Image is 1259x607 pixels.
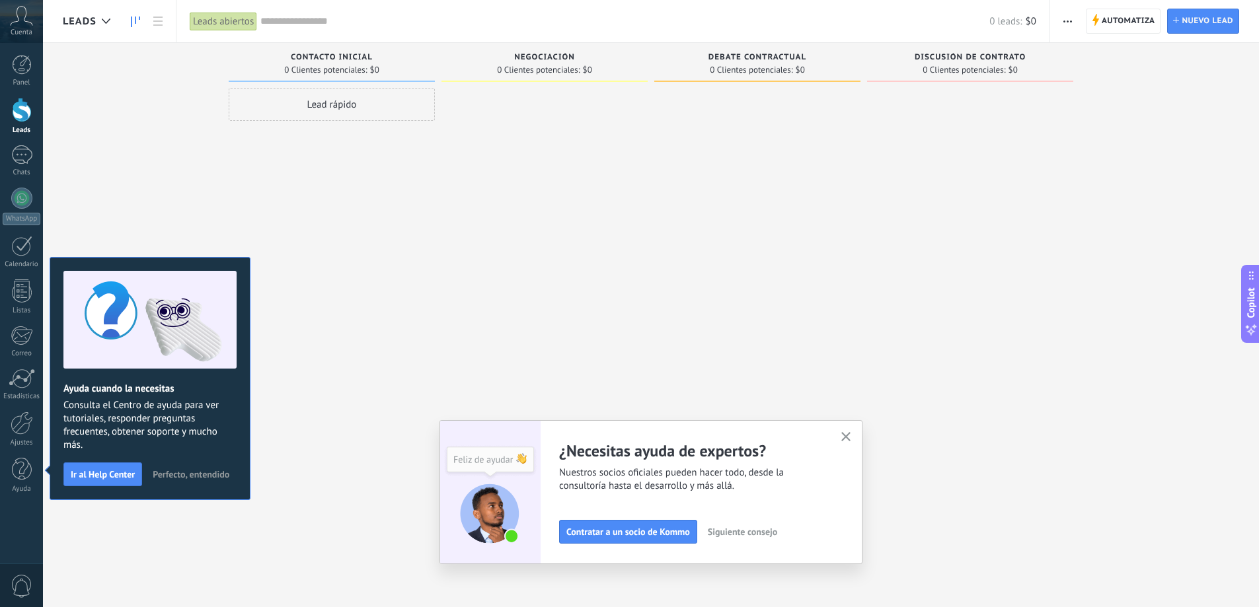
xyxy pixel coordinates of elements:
span: 0 Clientes potenciales: [497,66,580,74]
div: Ayuda [3,485,41,493]
span: Nuestros socios oficiales pueden hacer todo, desde la consultoría hasta el desarrollo y más allá. [559,466,825,493]
span: Cuenta [11,28,32,37]
span: 0 Clientes potenciales: [923,66,1005,74]
span: Automatiza [1102,9,1155,33]
span: Contratar a un socio de Kommo [566,527,690,536]
div: Chats [3,168,41,177]
span: Ir al Help Center [71,470,135,479]
span: 0 leads: [989,15,1022,28]
span: Consulta el Centro de ayuda para ver tutoriales, responder preguntas frecuentes, obtener soporte ... [63,399,237,452]
span: Debate contractual [708,53,806,62]
a: Nuevo lead [1167,9,1239,34]
button: Contratar a un socio de Kommo [559,520,697,544]
span: Discusión de contrato [915,53,1026,62]
div: Ajustes [3,439,41,447]
span: Copilot [1244,287,1258,318]
button: Ir al Help Center [63,462,142,486]
button: Más [1058,9,1077,34]
div: Panel [3,79,41,87]
a: Leads [124,9,147,34]
button: Perfecto, entendido [147,464,235,484]
div: Contacto inicial [235,53,428,64]
span: 0 Clientes potenciales: [284,66,367,74]
span: Nuevo lead [1182,9,1233,33]
span: $0 [796,66,805,74]
span: Perfecto, entendido [153,470,229,479]
div: Lead rápido [229,88,435,121]
h2: ¿Necesitas ayuda de expertos? [559,441,825,461]
span: $0 [1009,66,1018,74]
div: Debate contractual [661,53,854,64]
span: Negociación [514,53,575,62]
div: Correo [3,349,41,358]
a: Automatiza [1086,9,1161,34]
div: Leads abiertos [190,12,257,31]
span: Contacto inicial [291,53,373,62]
h2: Ayuda cuando la necesitas [63,382,237,395]
span: 0 Clientes potenciales: [710,66,792,74]
div: WhatsApp [3,213,40,225]
div: Listas [3,306,41,315]
span: Siguiente consejo [708,527,777,536]
div: Estadísticas [3,392,41,401]
span: Leads [63,15,96,28]
div: Leads [3,126,41,135]
span: $0 [1026,15,1036,28]
button: Siguiente consejo [702,522,783,542]
div: Discusión de contrato [874,53,1067,64]
div: Calendario [3,260,41,269]
div: Negociación [448,53,641,64]
span: $0 [583,66,592,74]
span: $0 [370,66,379,74]
a: Lista [147,9,169,34]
